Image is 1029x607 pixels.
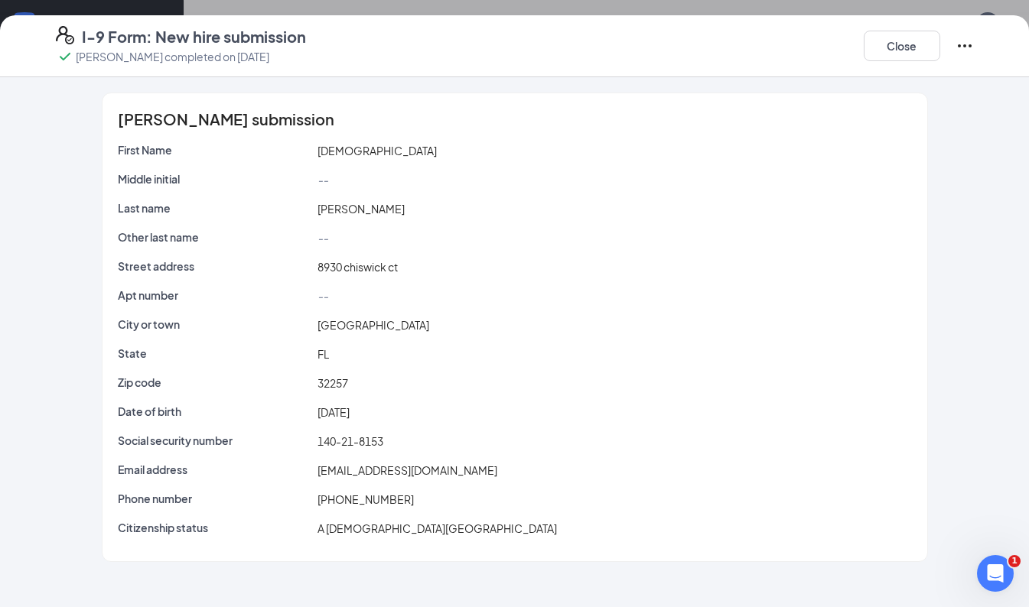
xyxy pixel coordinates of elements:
[317,405,350,419] span: [DATE]
[118,404,312,419] p: Date of birth
[76,49,269,64] p: [PERSON_NAME] completed on [DATE]
[118,346,312,361] p: State
[317,521,557,535] span: A [DEMOGRAPHIC_DATA][GEOGRAPHIC_DATA]
[118,200,312,216] p: Last name
[118,375,312,390] p: Zip code
[317,463,497,477] span: [EMAIL_ADDRESS][DOMAIN_NAME]
[317,144,437,157] span: [DEMOGRAPHIC_DATA]
[956,37,974,55] svg: Ellipses
[118,462,312,477] p: Email address
[317,376,348,390] span: 32257
[118,520,312,535] p: Citizenship status
[82,26,306,47] h4: I-9 Form: New hire submission
[317,318,429,332] span: [GEOGRAPHIC_DATA]
[56,26,74,44] svg: FormI9EVerifyIcon
[118,316,312,332] p: City or town
[118,142,312,157] p: First Name
[317,492,414,506] span: [PHONE_NUMBER]
[317,202,405,216] span: [PERSON_NAME]
[977,555,1014,592] iframe: Intercom live chat
[118,258,312,274] p: Street address
[864,31,940,61] button: Close
[317,173,328,187] span: --
[317,434,383,448] span: 140-21-8153
[118,433,312,448] p: Social security number
[118,491,312,506] p: Phone number
[317,260,398,274] span: 8930 chiswick ct
[317,231,328,245] span: --
[118,112,334,127] span: [PERSON_NAME] submission
[118,229,312,245] p: Other last name
[118,171,312,187] p: Middle initial
[118,287,312,303] p: Apt number
[1008,555,1021,567] span: 1
[56,47,74,66] svg: Checkmark
[317,289,328,303] span: --
[317,347,329,361] span: FL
